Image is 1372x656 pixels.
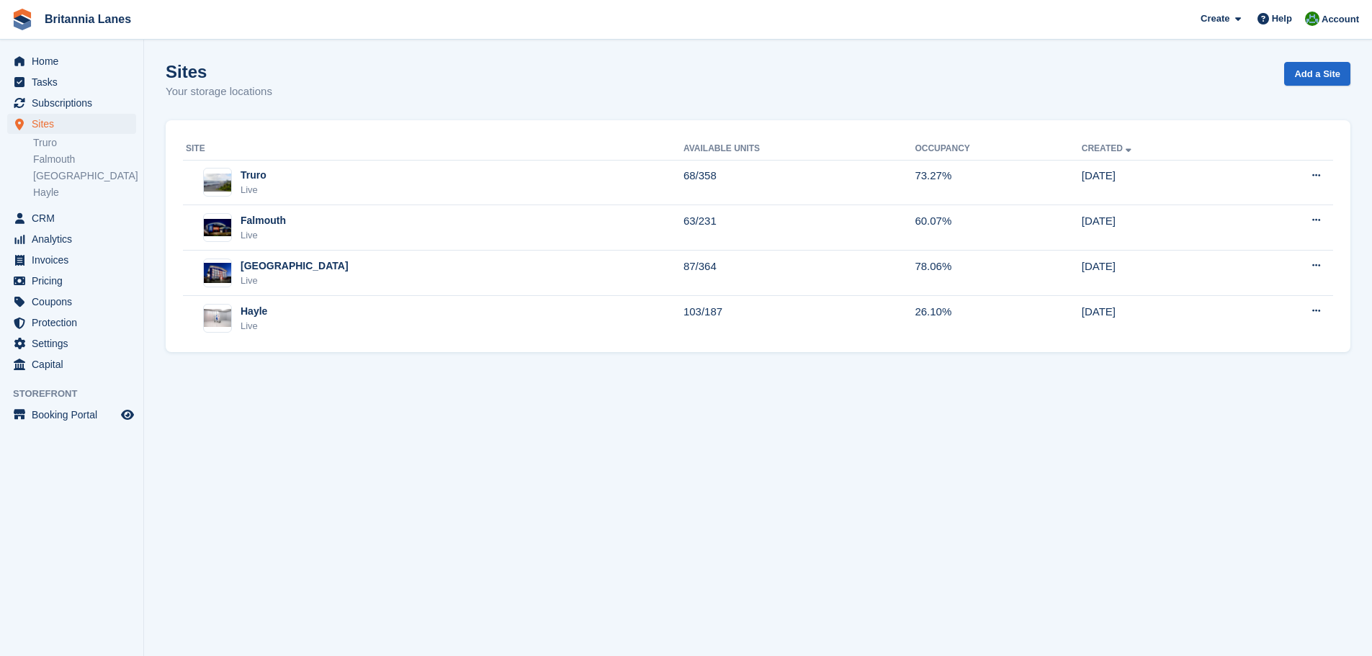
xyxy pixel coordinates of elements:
img: stora-icon-8386f47178a22dfd0bd8f6a31ec36ba5ce8667c1dd55bd0f319d3a0aa187defe.svg [12,9,33,30]
span: Analytics [32,229,118,249]
h1: Sites [166,62,272,81]
img: Matt Lane [1305,12,1319,26]
td: 63/231 [683,205,915,251]
img: Image of Exeter site [204,263,231,284]
td: [DATE] [1082,205,1241,251]
a: [GEOGRAPHIC_DATA] [33,169,136,183]
span: Tasks [32,72,118,92]
span: Settings [32,333,118,354]
div: Hayle [241,304,267,319]
td: 60.07% [915,205,1081,251]
a: menu [7,313,136,333]
span: Coupons [32,292,118,312]
a: menu [7,271,136,291]
span: Booking Portal [32,405,118,425]
span: Help [1272,12,1292,26]
a: Add a Site [1284,62,1350,86]
a: menu [7,114,136,134]
a: menu [7,354,136,374]
img: Image of Truro site [204,174,231,192]
td: [DATE] [1082,160,1241,205]
span: Subscriptions [32,93,118,113]
a: menu [7,333,136,354]
th: Site [183,138,683,161]
div: Falmouth [241,213,286,228]
span: Create [1201,12,1229,26]
span: CRM [32,208,118,228]
a: menu [7,208,136,228]
td: [DATE] [1082,296,1241,341]
a: menu [7,93,136,113]
a: Falmouth [33,153,136,166]
td: 68/358 [683,160,915,205]
td: [DATE] [1082,251,1241,296]
span: Account [1322,12,1359,27]
span: Capital [32,354,118,374]
td: 73.27% [915,160,1081,205]
span: Pricing [32,271,118,291]
span: Storefront [13,387,143,401]
th: Occupancy [915,138,1081,161]
img: Image of Falmouth site [204,219,231,236]
a: menu [7,229,136,249]
td: 103/187 [683,296,915,341]
a: menu [7,292,136,312]
span: Home [32,51,118,71]
span: Invoices [32,250,118,270]
td: 26.10% [915,296,1081,341]
img: Image of Hayle site [204,309,231,328]
td: 87/364 [683,251,915,296]
th: Available Units [683,138,915,161]
a: menu [7,405,136,425]
a: Hayle [33,186,136,199]
a: Britannia Lanes [39,7,137,31]
div: [GEOGRAPHIC_DATA] [241,259,349,274]
a: Preview store [119,406,136,423]
p: Your storage locations [166,84,272,100]
div: Truro [241,168,266,183]
a: menu [7,51,136,71]
div: Live [241,228,286,243]
span: Protection [32,313,118,333]
td: 78.06% [915,251,1081,296]
div: Live [241,319,267,333]
div: Live [241,274,349,288]
span: Sites [32,114,118,134]
a: Created [1082,143,1134,153]
div: Live [241,183,266,197]
a: menu [7,250,136,270]
a: menu [7,72,136,92]
a: Truro [33,136,136,150]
